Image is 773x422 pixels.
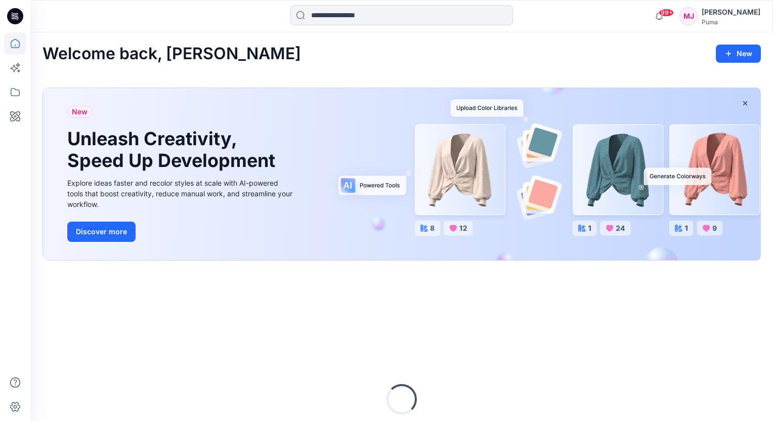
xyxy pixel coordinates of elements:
[702,6,760,18] div: [PERSON_NAME]
[67,128,280,172] h1: Unleash Creativity, Speed Up Development
[659,9,674,17] span: 99+
[716,45,761,63] button: New
[42,45,301,63] h2: Welcome back, [PERSON_NAME]
[72,106,88,118] span: New
[67,178,295,209] div: Explore ideas faster and recolor styles at scale with AI-powered tools that boost creativity, red...
[67,222,136,242] button: Discover more
[679,7,698,25] div: MJ
[702,18,760,26] div: Puma
[67,222,295,242] a: Discover more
